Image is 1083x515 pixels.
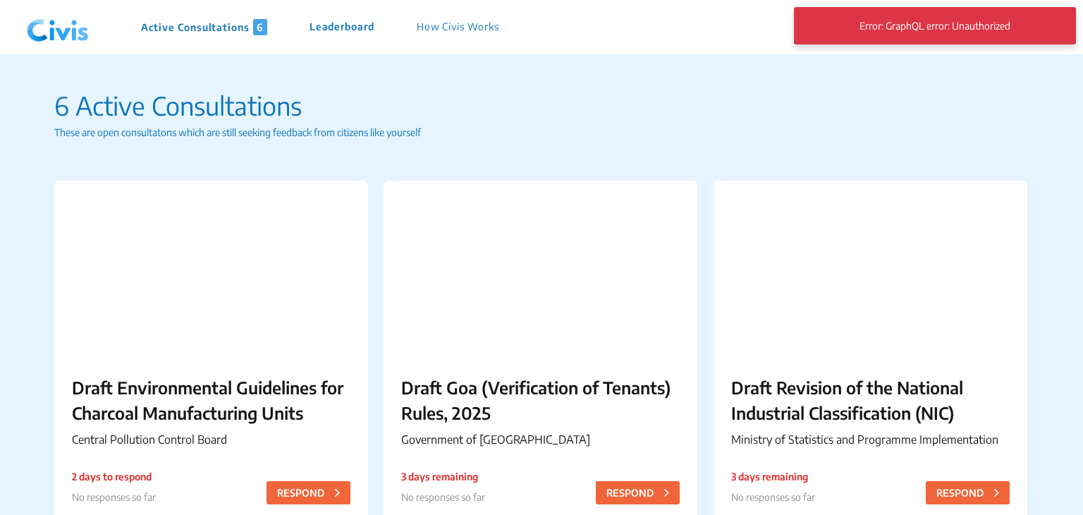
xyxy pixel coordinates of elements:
[417,19,499,35] p: How Civis Works
[596,481,680,504] button: RESPOND
[401,375,680,425] p: Draft Goa (Verification of Tenants) Rules, 2025
[253,19,267,35] span: 6
[401,431,680,448] p: Government of [GEOGRAPHIC_DATA]
[926,481,1010,504] button: RESPOND
[72,431,350,448] p: Central Pollution Control Board
[731,375,1010,425] p: Draft Revision of the National Industrial Classification (NIC)
[401,491,485,503] span: No responses so far
[731,469,815,484] p: 3 days remaining
[812,13,1058,39] p: Error: GraphQL error: Unauthorized
[72,375,350,425] p: Draft Environmental Guidelines for Charcoal Manufacturing Units
[731,431,1010,448] p: Ministry of Statistics and Programme Implementation
[54,87,1029,125] p: 6 Active Consultations
[21,6,94,49] img: navlogo.png
[310,19,374,35] p: Leaderboard
[731,491,815,503] span: No responses so far
[267,481,350,504] button: RESPOND
[72,469,156,484] p: 2 days to respond
[72,491,156,503] span: No responses so far
[401,469,485,484] p: 3 days remaining
[54,125,1029,140] p: These are open consultatons which are still seeking feedback from citizens like yourself
[141,19,267,35] p: Active Consultations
